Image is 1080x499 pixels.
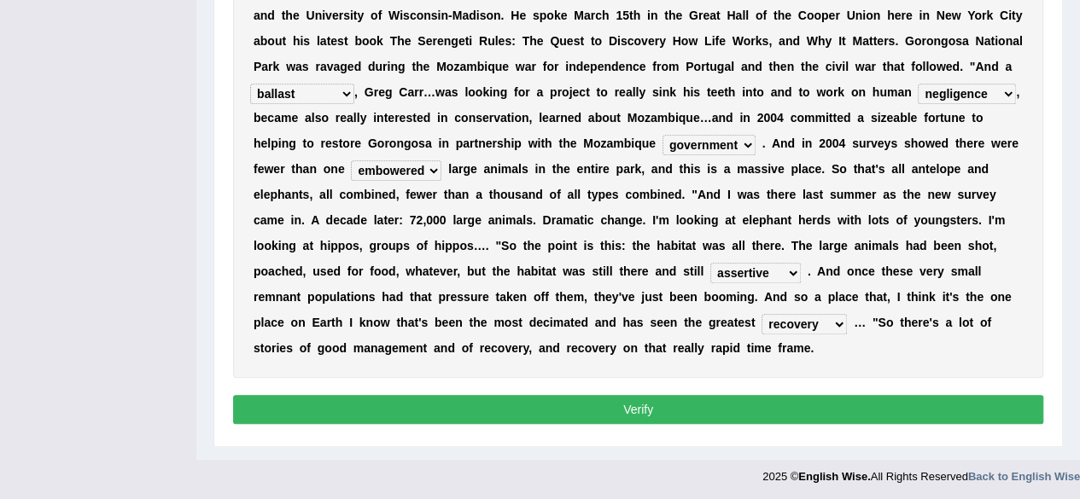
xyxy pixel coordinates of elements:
b: a [459,60,466,73]
b: e [618,60,625,73]
b: o [369,34,377,48]
b: a [525,60,532,73]
b: o [267,34,275,48]
b: l [845,60,849,73]
b: o [948,34,955,48]
b: g [941,34,949,48]
b: a [261,60,268,73]
b: M [852,34,862,48]
b: i [647,9,651,22]
b: a [320,34,327,48]
b: " [970,60,976,73]
b: e [293,9,300,22]
b: n [786,60,794,73]
b: s [431,9,438,22]
b: e [332,9,339,22]
b: N [975,34,984,48]
b: r [268,60,272,73]
b: d [469,9,476,22]
b: r [982,9,986,22]
b: y [357,9,364,22]
b: a [779,34,785,48]
b: s [955,34,962,48]
b: o [362,34,370,48]
b: t [282,34,286,48]
b: e [597,60,604,73]
b: o [998,34,1006,48]
b: v [327,60,334,73]
b: r [921,34,925,48]
b: i [469,34,472,48]
b: w [951,9,960,22]
b: A [975,60,984,73]
strong: Back to English Wise [968,470,1080,483]
b: c [633,60,639,73]
b: h [804,60,812,73]
b: C [1000,9,1008,22]
b: w [937,60,946,73]
b: r [339,9,343,22]
b: r [382,60,387,73]
b: t [883,60,887,73]
b: l [742,9,745,22]
b: P [254,60,261,73]
b: p [821,9,829,22]
b: Q [550,34,559,48]
b: i [437,9,441,22]
b: e [703,9,709,22]
b: y [1015,9,1022,22]
b: o [371,9,378,22]
b: a [1013,34,1019,48]
b: o [546,9,554,22]
b: t [1012,9,1016,22]
b: n [855,9,863,22]
b: n [444,34,452,48]
b: a [295,60,302,73]
b: h [668,9,676,22]
b: i [476,9,480,22]
b: l [1019,34,1023,48]
b: i [617,34,621,48]
b: h [818,34,826,48]
b: . [895,34,898,48]
b: . [960,60,963,73]
b: o [929,60,937,73]
b: r [655,34,659,48]
b: e [828,9,835,22]
b: R [479,34,487,48]
b: h [285,9,293,22]
b: e [498,34,505,48]
b: e [537,34,544,48]
b: t [580,34,584,48]
b: l [745,9,749,22]
b: e [894,9,901,22]
b: W [733,34,744,48]
b: n [569,60,576,73]
b: y [825,34,832,48]
b: , [768,34,772,48]
b: d [576,60,584,73]
b: e [458,34,465,48]
b: s [302,60,309,73]
b: n [390,60,398,73]
b: n [747,60,755,73]
b: u [375,60,382,73]
b: W [807,34,818,48]
b: n [625,60,633,73]
b: g [340,60,347,73]
b: W [388,9,400,22]
b: S [417,34,425,48]
b: n [922,9,930,22]
b: e [426,34,433,48]
b: a [584,9,591,22]
b: m [466,60,476,73]
b: a [462,9,469,22]
b: n [1005,34,1013,48]
b: r [835,9,839,22]
b: f [543,60,547,73]
b: t [664,9,668,22]
b: - [448,9,452,22]
b: y [659,34,666,48]
b: f [762,9,767,22]
b: T [522,34,530,48]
